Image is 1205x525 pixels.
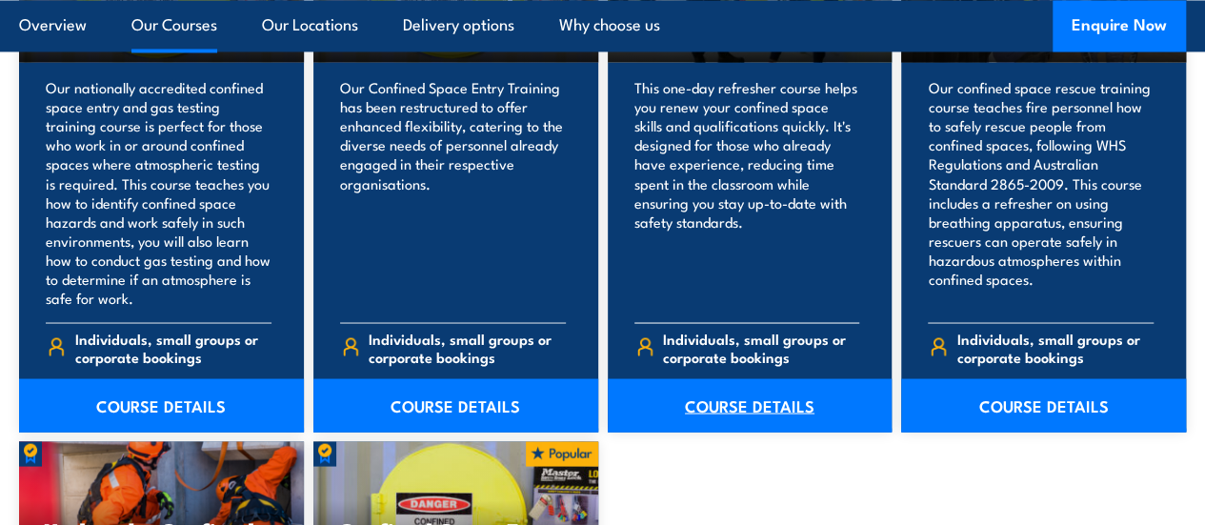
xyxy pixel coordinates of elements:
a: COURSE DETAILS [901,378,1186,432]
a: COURSE DETAILS [19,378,304,432]
a: COURSE DETAILS [608,378,893,432]
span: Individuals, small groups or corporate bookings [663,329,859,365]
p: Our confined space rescue training course teaches fire personnel how to safely rescue people from... [928,78,1154,307]
p: This one-day refresher course helps you renew your confined space skills and qualifications quick... [634,78,860,307]
p: Our Confined Space Entry Training has been restructured to offer enhanced flexibility, catering t... [340,78,566,307]
p: Our nationally accredited confined space entry and gas testing training course is perfect for tho... [46,78,271,307]
span: Individuals, small groups or corporate bookings [369,329,565,365]
a: COURSE DETAILS [313,378,598,432]
span: Individuals, small groups or corporate bookings [957,329,1154,365]
span: Individuals, small groups or corporate bookings [75,329,271,365]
